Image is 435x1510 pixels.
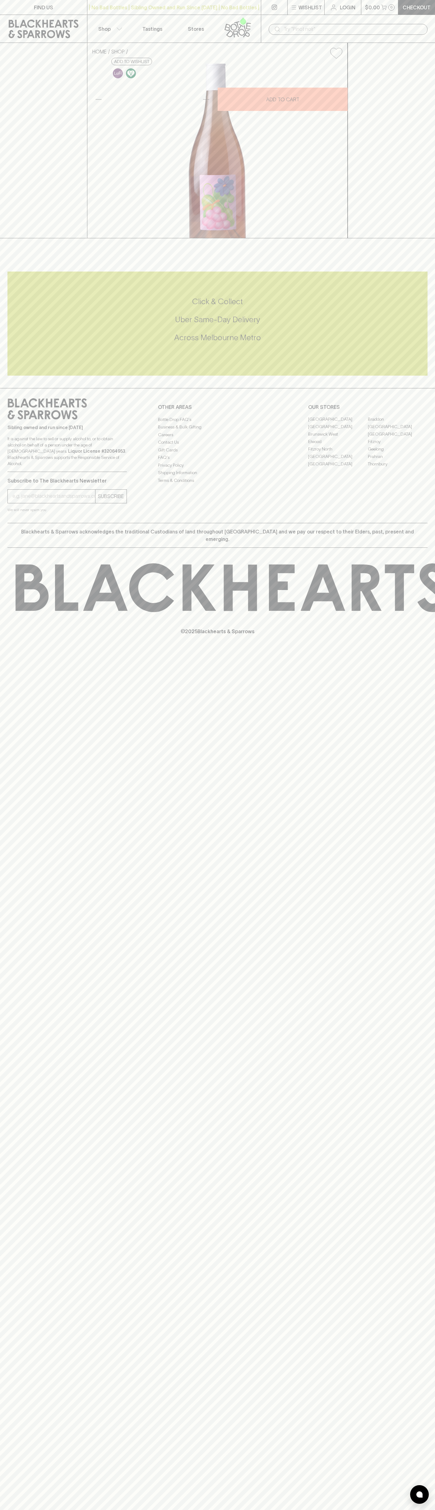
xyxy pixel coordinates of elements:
h5: Uber Same-Day Delivery [7,314,428,325]
button: Add to wishlist [328,45,345,61]
p: Login [340,4,355,11]
a: Prahran [368,453,428,460]
a: [GEOGRAPHIC_DATA] [308,460,368,468]
a: Privacy Policy [158,461,277,469]
a: SHOP [111,49,125,54]
a: Fitzroy North [308,446,368,453]
a: Brunswick West [308,431,368,438]
p: Blackhearts & Sparrows acknowledges the traditional Custodians of land throughout [GEOGRAPHIC_DAT... [12,528,423,543]
a: [GEOGRAPHIC_DATA] [308,423,368,431]
h5: Across Melbourne Metro [7,332,428,343]
a: Fitzroy [368,438,428,446]
p: We will never spam you [7,507,127,513]
button: SUBSCRIBE [95,490,127,503]
a: Made without the use of any animal products. [124,67,137,80]
div: Call to action block [7,272,428,376]
button: Add to wishlist [111,58,152,65]
a: Braddon [368,416,428,423]
p: Subscribe to The Blackhearts Newsletter [7,477,127,484]
input: e.g. jane@blackheartsandsparrows.com.au [12,491,95,501]
p: SUBSCRIBE [98,492,124,500]
button: Shop [87,15,131,43]
a: Some may call it natural, others minimum intervention, either way, it’s hands off & maybe even a ... [111,67,124,80]
a: Stores [174,15,218,43]
p: It is against the law to sell or supply alcohol to, or to obtain alcohol on behalf of a person un... [7,436,127,467]
input: Try "Pinot noir" [284,24,423,34]
p: $0.00 [365,4,380,11]
img: Vegan [126,68,136,78]
a: Careers [158,431,277,438]
img: bubble-icon [416,1491,423,1498]
a: Business & Bulk Gifting [158,423,277,431]
p: Stores [188,25,204,33]
p: Tastings [142,25,162,33]
button: ADD TO CART [218,88,348,111]
p: ADD TO CART [266,96,299,103]
img: Lo-Fi [113,68,123,78]
p: OTHER AREAS [158,403,277,411]
p: Checkout [403,4,431,11]
a: [GEOGRAPHIC_DATA] [308,453,368,460]
a: [GEOGRAPHIC_DATA] [368,431,428,438]
a: Elwood [308,438,368,446]
p: Sibling owned and run since [DATE] [7,424,127,431]
a: Thornbury [368,460,428,468]
a: FAQ's [158,454,277,461]
a: HOME [92,49,107,54]
img: 41181.png [87,64,347,238]
p: Wishlist [298,4,322,11]
a: Tastings [131,15,174,43]
a: Geelong [368,446,428,453]
p: 0 [390,6,393,9]
a: Gift Cards [158,446,277,454]
strong: Liquor License #32064953 [68,449,125,454]
a: Terms & Conditions [158,477,277,484]
h5: Click & Collect [7,296,428,307]
a: [GEOGRAPHIC_DATA] [368,423,428,431]
a: [GEOGRAPHIC_DATA] [308,416,368,423]
p: FIND US [34,4,53,11]
p: OUR STORES [308,403,428,411]
a: Contact Us [158,439,277,446]
p: Shop [98,25,111,33]
a: Bottle Drop FAQ's [158,416,277,423]
a: Shipping Information [158,469,277,477]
